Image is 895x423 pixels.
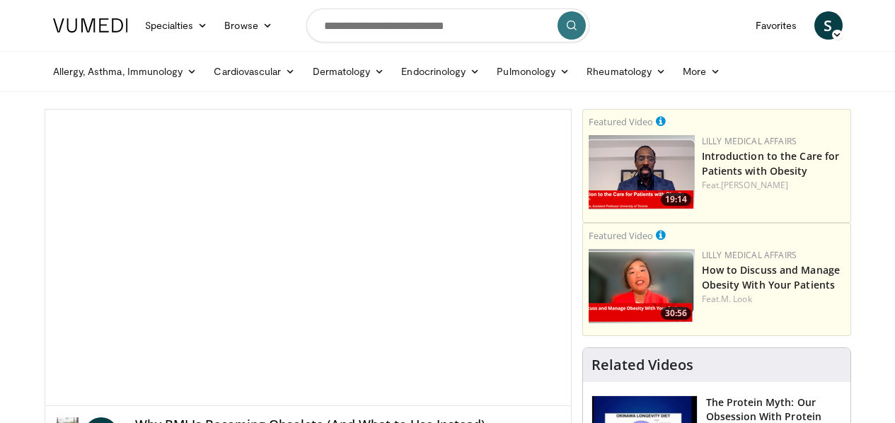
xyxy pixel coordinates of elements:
img: acc2e291-ced4-4dd5-b17b-d06994da28f3.png.150x105_q85_crop-smart_upscale.png [589,135,695,209]
video-js: Video Player [45,110,571,406]
a: Lilly Medical Affairs [702,249,797,261]
a: More [674,57,729,86]
a: Pulmonology [488,57,578,86]
small: Featured Video [589,229,653,242]
div: Feat. [702,293,845,306]
a: How to Discuss and Manage Obesity With Your Patients [702,263,841,291]
a: Allergy, Asthma, Immunology [45,57,206,86]
small: Featured Video [589,115,653,128]
a: 30:56 [589,249,695,323]
div: Feat. [702,179,845,192]
a: Rheumatology [578,57,674,86]
a: Browse [216,11,281,40]
span: 19:14 [661,193,691,206]
h4: Related Videos [591,357,693,373]
a: S [814,11,843,40]
a: Specialties [137,11,216,40]
a: Introduction to the Care for Patients with Obesity [702,149,840,178]
a: Lilly Medical Affairs [702,135,797,147]
input: Search topics, interventions [306,8,589,42]
span: 30:56 [661,307,691,320]
a: [PERSON_NAME] [721,179,788,191]
img: c98a6a29-1ea0-4bd5-8cf5-4d1e188984a7.png.150x105_q85_crop-smart_upscale.png [589,249,695,323]
a: Endocrinology [393,57,488,86]
a: M. Look [721,293,752,305]
a: Favorites [747,11,806,40]
a: Cardiovascular [205,57,304,86]
img: VuMedi Logo [53,18,128,33]
a: 19:14 [589,135,695,209]
a: Dermatology [304,57,393,86]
